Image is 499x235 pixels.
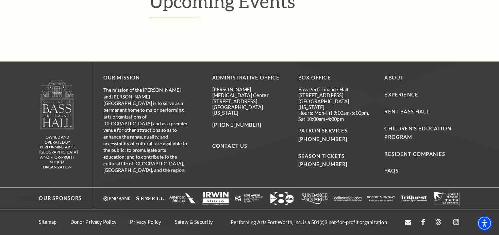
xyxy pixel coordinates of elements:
[334,192,362,205] img: The image features a simple white background with text that appears to be a logo or brand name.
[298,74,374,82] p: BOX OFFICE
[103,74,188,82] p: OUR MISSION
[433,192,461,205] a: The image is completely blank or white. - open in a new tab
[169,192,197,205] a: The image is completely blank or white. - open in a new tab
[367,192,395,205] img: The image is completely blank or white.
[40,79,74,129] img: owned and operated by Performing Arts Fort Worth, A NOT-FOR-PROFIT 501(C)3 ORGANIZATION
[169,192,197,205] img: The image is completely blank or white.
[384,168,399,174] a: FAQs
[433,192,461,205] img: The image is completely blank or white.
[212,74,288,82] p: Administrative Office
[212,104,288,116] p: [GEOGRAPHIC_DATA][US_STATE]
[202,192,230,205] a: Logo of Irwin Steel LLC, featuring the company name in bold letters with a simple design. - open ...
[301,192,329,205] img: Logo of Sundance Square, featuring stylized text in white.
[334,192,362,205] a: The image features a simple white background with text that appears to be a logo or brand name. -...
[435,219,442,226] a: threads.com - open in a new tab
[212,87,288,98] p: [PERSON_NAME][MEDICAL_DATA] Center
[212,98,288,104] p: [STREET_ADDRESS]
[39,135,75,169] p: owned and operated by Performing Arts [GEOGRAPHIC_DATA], A NOT-FOR-PROFIT 501(C)3 ORGANIZATION
[452,218,460,227] a: instagram - open in a new tab
[298,127,374,144] p: PATRON SERVICES [PHONE_NUMBER]
[130,219,161,225] a: Privacy Policy
[136,192,164,205] a: The image is completely blank or white. - open in a new tab
[212,143,248,149] a: Contact Us
[384,92,418,97] a: Experience
[103,192,131,205] img: Logo of PNC Bank in white text with a triangular symbol.
[384,109,429,114] a: Rent Bass Hall
[32,194,82,203] p: Our Sponsors
[39,219,57,225] a: Sitemap
[384,151,445,157] a: Resident Companies
[298,98,374,110] p: [GEOGRAPHIC_DATA][US_STATE]
[367,192,395,205] a: The image is completely blank or white. - open in a new tab
[174,219,212,225] a: Safety & Security
[202,192,230,205] img: Logo of Irwin Steel LLC, featuring the company name in bold letters with a simple design.
[400,192,428,205] a: The image is completely blank or white. - open in a new tab
[477,216,492,231] div: Accessibility Menu
[224,219,394,225] p: Performing Arts Fort Worth, Inc. is a 501(c)3 not-for-profit organization
[384,75,404,80] a: About
[298,110,374,122] p: Hours: Mon-Fri 9:00am-5:00pm, Sat 10:00am-4:00pm
[421,219,425,226] a: facebook - open in a new tab
[235,192,263,205] img: The image is completely blank or white.
[268,192,296,205] img: Logo featuring the number "8" with an arrow and "abc" in a modern design.
[212,121,288,129] p: [PHONE_NUMBER]
[298,87,374,92] p: Bass Performance Hall
[400,192,428,205] img: The image is completely blank or white.
[268,192,296,205] a: Logo featuring the number "8" with an arrow and "abc" in a modern design. - open in a new tab
[103,87,188,174] p: The mission of the [PERSON_NAME] and [PERSON_NAME][GEOGRAPHIC_DATA] is to serve as a permanent ho...
[298,92,374,98] p: [STREET_ADDRESS]
[70,219,117,225] a: Donor Privacy Policy
[301,192,329,205] a: Logo of Sundance Square, featuring stylized text in white. - open in a new tab
[298,144,374,169] p: SEASON TICKETS [PHONE_NUMBER]
[136,192,164,205] img: The image is completely blank or white.
[103,192,131,205] a: Logo of PNC Bank in white text with a triangular symbol. - open in a new tab - target website may...
[384,126,451,140] a: Children's Education Program
[405,219,411,225] a: Open this option - open in a new tab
